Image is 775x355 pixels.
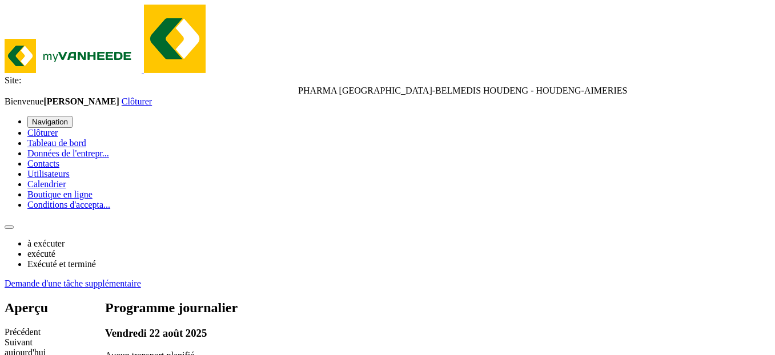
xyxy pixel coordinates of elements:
[298,86,627,95] span: PHARMA BELGIUM-BELMEDIS HOUDENG - HOUDENG-AIMERIES
[27,179,66,189] a: Calendrier
[27,128,58,138] a: Clôturer
[27,148,109,158] a: Données de l'entrepr...
[27,138,86,148] a: Tableau de bord
[5,75,21,85] span: Site:
[5,39,142,73] img: myVanheede
[27,169,70,179] a: Utilisateurs
[5,96,122,106] span: Bienvenue
[27,249,770,259] li: exécuté
[5,327,41,337] span: Précédent
[27,159,59,168] a: Contacts
[27,259,770,269] li: Exécuté et terminé
[27,200,110,209] a: Conditions d'accepta...
[27,239,770,249] li: à exécuter
[144,5,206,73] img: myVanheede
[122,96,152,106] a: Clôturer
[5,337,33,347] span: Suivant
[27,189,93,199] a: Boutique en ligne
[27,116,73,128] button: Navigation
[43,96,119,106] strong: [PERSON_NAME]
[32,118,68,126] span: Navigation
[5,300,105,316] h2: Aperçu
[105,300,238,316] h2: Programme journalier
[5,279,141,288] a: Demande d'une tâche supplémentaire
[105,327,238,340] h3: Vendredi 22 août 2025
